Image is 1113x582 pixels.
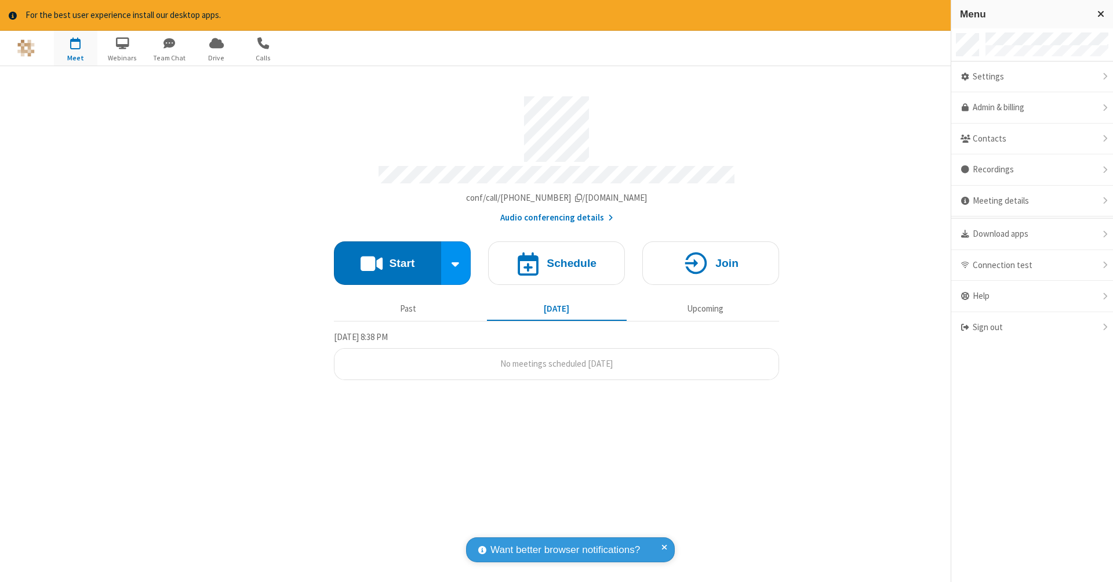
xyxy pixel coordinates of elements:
div: Sign out [951,312,1113,343]
span: [DATE] 8:38 PM [334,331,388,342]
div: Download apps [951,219,1113,250]
img: QA Selenium DO NOT DELETE OR CHANGE [17,39,35,57]
span: Webinars [101,53,144,63]
div: Meeting details [951,186,1113,217]
div: Contacts [951,124,1113,155]
span: Drive [195,53,238,63]
a: Admin & billing [951,92,1113,124]
button: Upcoming [635,298,775,320]
h4: Start [389,258,414,269]
div: For the best user experience install our desktop apps. [26,9,1017,22]
h3: Menu [960,9,1087,20]
span: Calls [242,53,285,63]
button: Schedule [488,241,625,285]
button: Copy my meeting room linkCopy my meeting room link [466,191,648,205]
h4: Schedule [547,258,596,269]
section: Account details [334,88,779,224]
div: Connection test [951,250,1113,281]
span: Meet [54,53,97,63]
button: Past [339,298,478,320]
span: No meetings scheduled [DATE] [500,358,613,369]
button: Audio conferencing details [500,211,613,225]
div: Start conference options [441,241,471,285]
button: Join [642,241,779,285]
button: [DATE] [487,298,627,320]
section: Today's Meetings [334,330,779,380]
div: Recordings [951,154,1113,186]
div: Open menu [950,31,1113,66]
span: Copy my meeting room link [466,192,648,203]
button: Start [334,241,441,285]
h4: Join [715,258,739,269]
div: Settings [951,62,1113,93]
div: Help [951,281,1113,312]
span: Team Chat [148,53,191,63]
button: Logo [4,31,48,66]
span: Want better browser notifications? [490,543,640,558]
